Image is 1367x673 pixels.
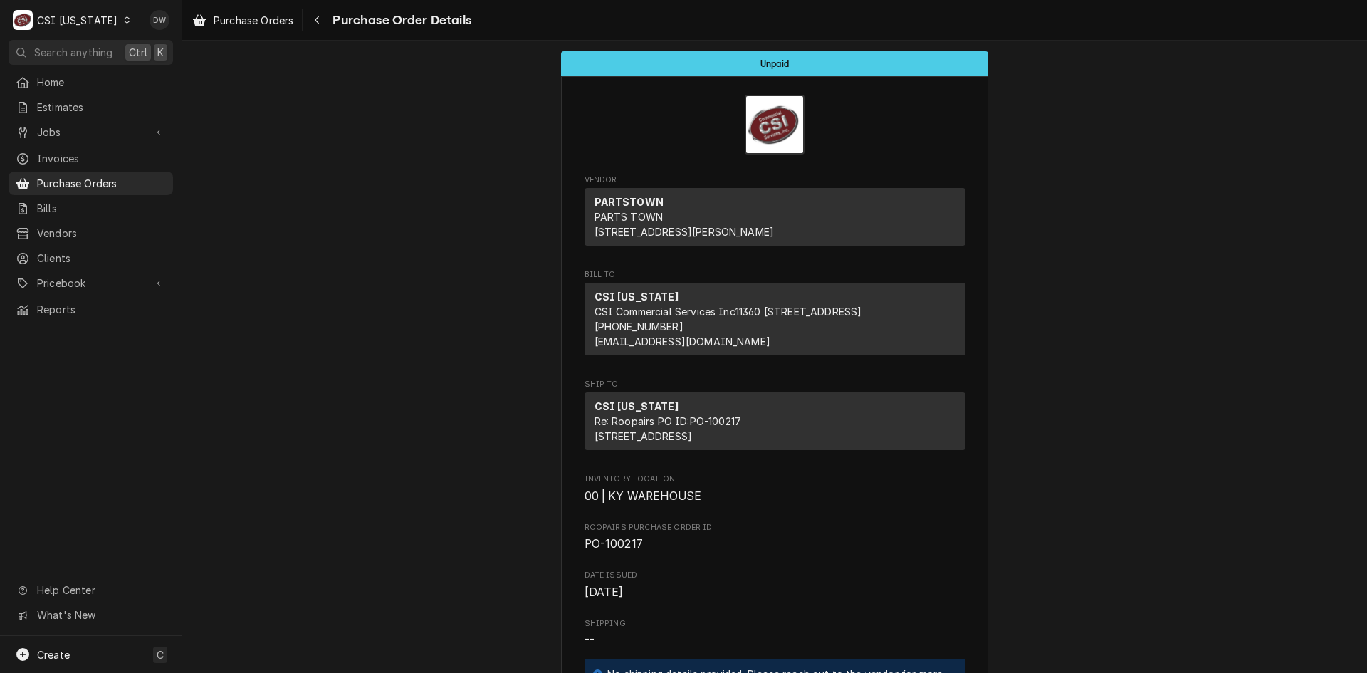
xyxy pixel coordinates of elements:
span: Reports [37,302,166,317]
span: Vendor [585,174,965,186]
span: Unpaid [760,59,789,68]
a: Vendors [9,221,173,245]
div: Purchase Order Vendor [585,174,965,252]
div: Dyane Weber's Avatar [150,10,169,30]
span: Ctrl [129,45,147,60]
span: Create [37,649,70,661]
span: PO-100217 [585,537,643,551]
strong: PARTSTOWN [595,196,664,208]
span: Purchase Orders [214,13,293,28]
div: CSI Kentucky's Avatar [13,10,33,30]
span: -- [585,633,595,647]
div: Bill To [585,283,965,355]
div: CSI [US_STATE] [37,13,117,28]
div: Date Issued [585,570,965,600]
span: Re: Roopairs PO ID: PO-100217 [595,415,742,427]
div: Ship To [585,392,965,450]
span: C [157,647,164,662]
div: Bill To [585,283,965,361]
span: Vendors [37,226,166,241]
div: Roopairs Purchase Order ID [585,522,965,553]
strong: CSI [US_STATE] [595,400,679,412]
span: What's New [37,607,164,622]
span: [DATE] [585,585,624,599]
span: Roopairs Purchase Order ID [585,522,965,533]
span: Inventory Location [585,474,965,485]
span: Bills [37,201,166,216]
div: Status [561,51,988,76]
div: Ship To [585,392,965,456]
a: Estimates [9,95,173,119]
div: Purchase Order Ship To [585,379,965,457]
span: Date Issued [585,584,965,601]
div: Inventory Location [585,474,965,504]
a: Purchase Orders [187,9,299,32]
span: Jobs [37,125,145,140]
span: Date Issued [585,570,965,581]
button: Search anythingCtrlK [9,40,173,65]
span: PARTS TOWN [STREET_ADDRESS][PERSON_NAME] [595,211,775,238]
span: Inventory Location [585,488,965,505]
span: Estimates [37,100,166,115]
span: Clients [37,251,166,266]
span: Bill To [585,269,965,281]
span: Purchase Order Details [328,11,471,30]
span: K [157,45,164,60]
div: Purchase Order Bill To [585,269,965,362]
a: Reports [9,298,173,321]
div: Vendor [585,188,965,251]
span: CSI Commercial Services Inc11360 [STREET_ADDRESS] [595,306,862,318]
span: Purchase Orders [37,176,166,191]
span: Home [37,75,166,90]
span: Help Center [37,583,164,598]
a: Go to What's New [9,603,173,627]
a: Clients [9,246,173,270]
strong: CSI [US_STATE] [595,291,679,303]
a: Invoices [9,147,173,170]
a: Purchase Orders [9,172,173,195]
span: Pricebook [37,276,145,291]
span: Search anything [34,45,112,60]
div: C [13,10,33,30]
a: Go to Pricebook [9,271,173,295]
span: Invoices [37,151,166,166]
img: Logo [745,95,805,155]
span: [STREET_ADDRESS] [595,430,693,442]
div: DW [150,10,169,30]
span: 00 | KY WAREHOUSE [585,489,702,503]
a: [EMAIL_ADDRESS][DOMAIN_NAME] [595,335,770,348]
a: Go to Jobs [9,120,173,144]
span: Roopairs Purchase Order ID [585,536,965,553]
div: Vendor [585,188,965,246]
span: Shipping [585,618,965,630]
a: Go to Help Center [9,578,173,602]
button: Navigate back [305,9,328,31]
a: [PHONE_NUMBER] [595,320,683,333]
span: Ship To [585,379,965,390]
a: Bills [9,197,173,220]
a: Home [9,71,173,94]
